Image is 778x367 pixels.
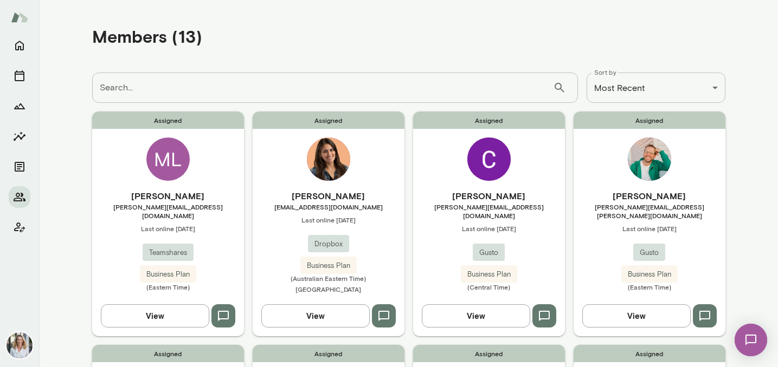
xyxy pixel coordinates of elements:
span: Last online [DATE] [92,224,244,233]
span: Last online [DATE] [253,215,404,224]
span: (Eastern Time) [574,283,725,291]
span: (Australian Eastern Time) [253,274,404,283]
button: View [261,304,370,327]
h6: [PERSON_NAME] [413,189,565,202]
img: Jennifer Palazzo [7,332,33,358]
span: [EMAIL_ADDRESS][DOMAIN_NAME] [253,202,404,211]
span: Assigned [574,112,725,129]
span: Gusto [633,247,665,258]
span: Assigned [574,345,725,362]
img: David De Rosa [628,137,671,181]
img: Mento [11,7,28,28]
span: (Central Time) [413,283,565,291]
span: Gusto [473,247,505,258]
div: ML [146,137,190,181]
img: Bruna Diehl [307,137,350,181]
span: Last online [DATE] [574,224,725,233]
span: (Eastern Time) [92,283,244,291]
button: View [582,304,691,327]
h6: [PERSON_NAME] [92,189,244,202]
label: Sort by [594,68,616,77]
button: Home [9,35,30,56]
h4: Members (13) [92,26,202,47]
button: Client app [9,217,30,238]
span: Teamshares [143,247,194,258]
span: [GEOGRAPHIC_DATA] [295,285,361,293]
button: Growth Plan [9,95,30,117]
button: Documents [9,156,30,178]
button: Members [9,186,30,208]
span: Assigned [253,345,404,362]
span: Assigned [92,112,244,129]
span: Assigned [413,345,565,362]
span: [PERSON_NAME][EMAIL_ADDRESS][DOMAIN_NAME] [92,202,244,220]
button: View [101,304,209,327]
span: Business Plan [461,269,517,280]
span: Last online [DATE] [413,224,565,233]
span: Assigned [92,345,244,362]
button: Insights [9,126,30,147]
span: Business Plan [140,269,196,280]
span: Business Plan [621,269,678,280]
span: [PERSON_NAME][EMAIL_ADDRESS][PERSON_NAME][DOMAIN_NAME] [574,202,725,220]
span: Dropbox [308,239,349,250]
span: Business Plan [300,260,357,271]
h6: [PERSON_NAME] [574,189,725,202]
div: Most Recent [587,73,725,103]
h6: [PERSON_NAME] [253,189,404,202]
span: [PERSON_NAME][EMAIL_ADDRESS][DOMAIN_NAME] [413,202,565,220]
button: View [422,304,530,327]
img: Cynthia Garda [467,137,511,181]
button: Sessions [9,65,30,87]
span: Assigned [253,112,404,129]
span: Assigned [413,112,565,129]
